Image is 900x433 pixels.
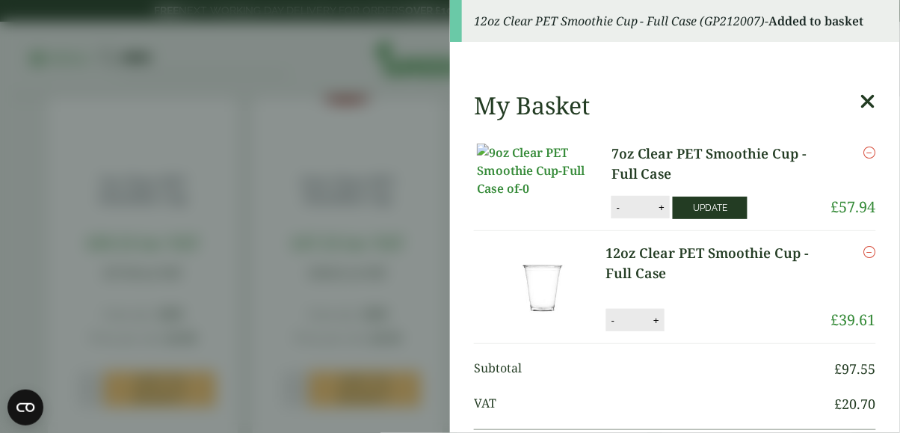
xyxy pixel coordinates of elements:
[612,201,624,214] button: -
[831,310,876,330] bdi: 39.61
[474,394,835,414] span: VAT
[477,144,611,197] img: 9oz Clear PET Smoothie Cup-Full Case of-0
[607,314,619,327] button: -
[769,13,864,29] strong: Added to basket
[831,197,839,217] span: £
[835,360,842,378] span: £
[864,243,876,261] a: Remove this item
[474,13,765,29] em: 12oz Clear PET Smoothie Cup - Full Case (GP212007)
[835,395,842,413] span: £
[831,310,839,330] span: £
[474,359,835,379] span: Subtotal
[611,144,831,184] a: 7oz Clear PET Smoothie Cup - Full Case
[649,314,664,327] button: +
[835,360,876,378] bdi: 97.55
[474,91,590,120] h2: My Basket
[864,144,876,162] a: Remove this item
[654,201,669,214] button: +
[835,395,876,413] bdi: 20.70
[831,197,876,217] bdi: 57.94
[673,197,748,219] button: Update
[606,243,831,283] a: 12oz Clear PET Smoothie Cup - Full Case
[7,390,43,426] button: Open CMP widget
